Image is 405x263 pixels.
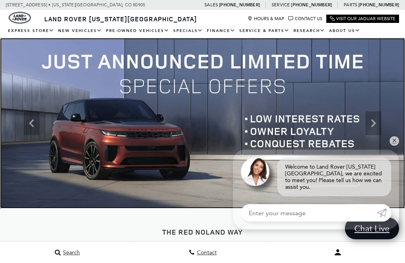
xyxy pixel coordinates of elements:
a: [PHONE_NUMBER] [358,2,399,8]
a: Submit [377,204,391,222]
a: Research [291,24,327,38]
h2: The Red Noland Way [6,228,399,236]
div: Welcome to Land Rover [US_STATE][GEOGRAPHIC_DATA], we are excited to meet you! Please tell us how... [277,158,391,196]
a: Hours & Map [248,16,284,21]
img: Agent profile photo [241,158,269,186]
a: Pre-Owned Vehicles [104,24,171,38]
a: New Vehicles [56,24,104,38]
a: About Us [327,24,362,38]
a: Visit Our Jaguar Website [330,16,396,21]
a: EXPRESS STORE [6,24,56,38]
a: [PHONE_NUMBER] [219,2,260,8]
span: Search [61,249,80,256]
a: [STREET_ADDRESS] • [US_STATE][GEOGRAPHIC_DATA], CO 80905 [6,2,145,8]
a: Contact Us [288,16,322,21]
img: Land Rover [9,12,31,24]
a: Specials [171,24,205,38]
nav: Main Navigation [6,24,399,38]
button: user-profile-menu [270,242,405,262]
span: Land Rover [US_STATE][GEOGRAPHIC_DATA] [44,15,197,23]
a: Land Rover [US_STATE][GEOGRAPHIC_DATA] [40,15,202,23]
a: [PHONE_NUMBER] [291,2,332,8]
input: Enter your message [241,204,377,222]
span: Contact [195,249,217,256]
a: Service & Parts [237,24,291,38]
a: Finance [205,24,237,38]
a: land-rover [9,12,31,24]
